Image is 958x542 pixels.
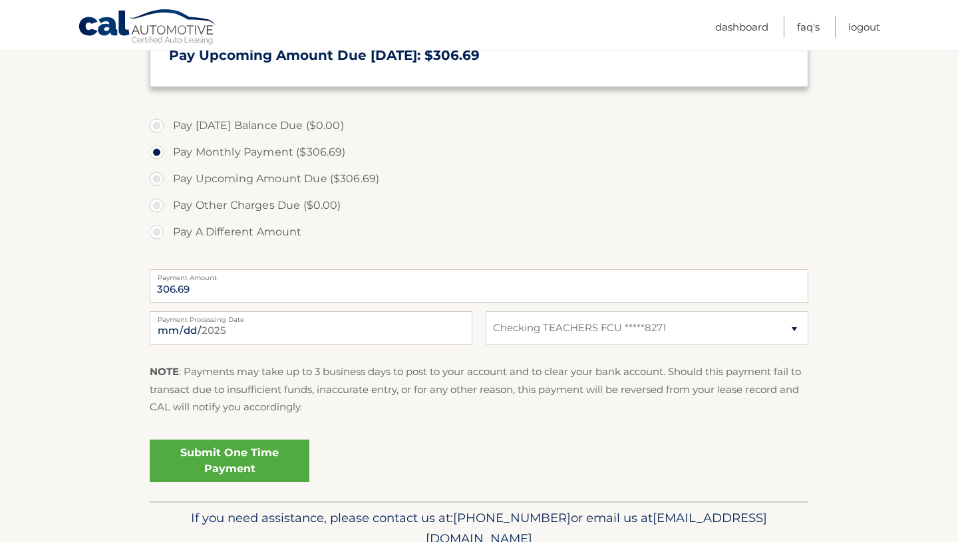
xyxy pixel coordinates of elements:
a: Cal Automotive [78,9,218,47]
label: Pay A Different Amount [150,219,808,245]
label: Payment Amount [150,269,808,280]
span: [PHONE_NUMBER] [453,510,571,525]
label: Pay [DATE] Balance Due ($0.00) [150,112,808,139]
a: Submit One Time Payment [150,440,309,482]
a: Logout [848,16,880,38]
input: Payment Date [150,311,472,344]
input: Payment Amount [150,269,808,303]
strong: NOTE [150,365,179,378]
label: Payment Processing Date [150,311,472,322]
label: Pay Monthly Payment ($306.69) [150,139,808,166]
a: Dashboard [715,16,768,38]
h3: Pay Upcoming Amount Due [DATE]: $306.69 [169,47,789,64]
p: : Payments may take up to 3 business days to post to your account and to clear your bank account.... [150,363,808,416]
label: Pay Other Charges Due ($0.00) [150,192,808,219]
label: Pay Upcoming Amount Due ($306.69) [150,166,808,192]
a: FAQ's [797,16,820,38]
